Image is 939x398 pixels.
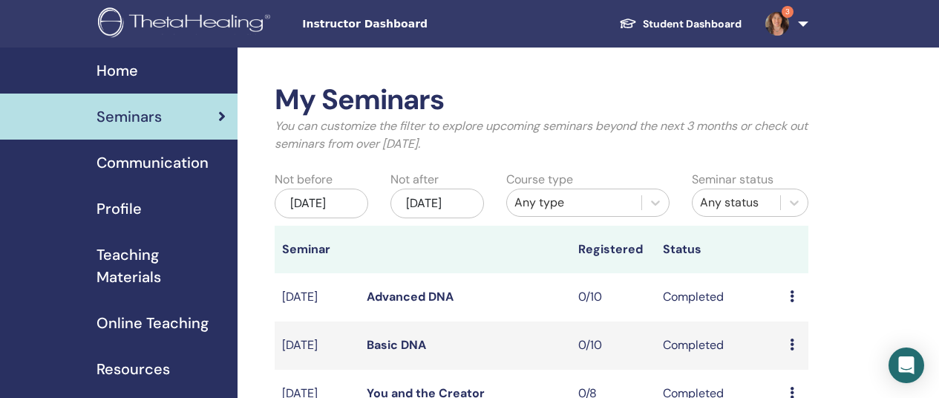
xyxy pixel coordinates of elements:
[782,6,794,18] span: 3
[275,273,359,322] td: [DATE]
[607,10,753,38] a: Student Dashboard
[619,17,637,30] img: graduation-cap-white.svg
[506,171,573,189] label: Course type
[571,273,655,322] td: 0/10
[571,322,655,370] td: 0/10
[275,226,359,273] th: Seminar
[390,171,439,189] label: Not after
[692,171,773,189] label: Seminar status
[275,117,808,153] p: You can customize the filter to explore upcoming seminars beyond the next 3 months or check out s...
[96,59,138,82] span: Home
[275,171,333,189] label: Not before
[96,198,142,220] span: Profile
[96,358,170,380] span: Resources
[96,105,162,128] span: Seminars
[655,322,782,370] td: Completed
[390,189,484,218] div: [DATE]
[275,189,368,218] div: [DATE]
[275,322,359,370] td: [DATE]
[367,337,426,353] a: Basic DNA
[655,273,782,322] td: Completed
[765,12,789,36] img: default.jpg
[98,7,275,41] img: logo.png
[655,226,782,273] th: Status
[889,348,924,383] div: Open Intercom Messenger
[367,289,454,304] a: Advanced DNA
[700,194,773,212] div: Any status
[96,151,209,174] span: Communication
[96,244,226,288] span: Teaching Materials
[96,312,209,334] span: Online Teaching
[514,194,634,212] div: Any type
[571,226,655,273] th: Registered
[275,83,808,117] h2: My Seminars
[302,16,525,32] span: Instructor Dashboard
